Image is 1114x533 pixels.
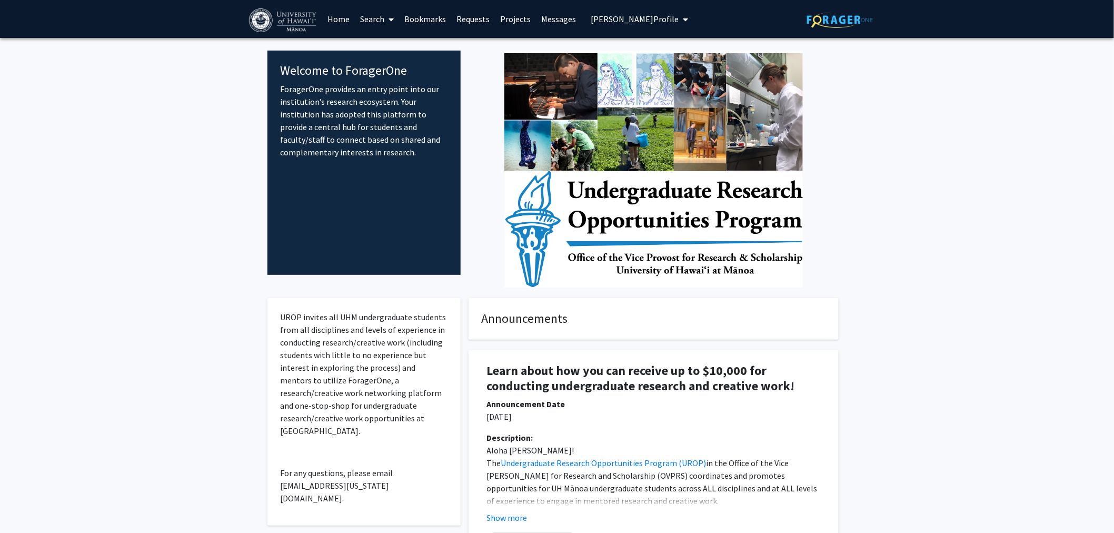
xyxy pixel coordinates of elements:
div: Description: [487,431,820,444]
a: Search [355,1,400,37]
p: For any questions, please email [EMAIL_ADDRESS][US_STATE][DOMAIN_NAME]. [280,467,448,505]
a: Undergraduate Research Opportunities Program (UROP) [501,458,707,468]
iframe: Chat [8,486,45,525]
img: University of Hawaiʻi at Mānoa Logo [249,8,319,32]
img: ForagerOne Logo [807,12,873,28]
h4: Announcements [482,311,825,327]
button: Show more [487,511,528,524]
div: Announcement Date [487,398,820,410]
p: UROP invites all UHM undergraduate students from all disciplines and levels of experience in cond... [280,311,448,437]
a: Messages [536,1,582,37]
a: Requests [452,1,495,37]
h4: Welcome to ForagerOne [280,63,448,78]
img: Cover Image [504,51,803,288]
a: Projects [495,1,536,37]
p: Aloha [PERSON_NAME]! [487,444,820,457]
p: [DATE] [487,410,820,423]
a: Bookmarks [400,1,452,37]
a: Home [323,1,355,37]
p: The in the Office of the Vice [PERSON_NAME] for Research and Scholarship (OVPRS) coordinates and ... [487,457,820,507]
h1: Learn about how you can receive up to $10,000 for conducting undergraduate research and creative ... [487,363,820,394]
span: [PERSON_NAME] Profile [591,14,679,24]
p: ForagerOne provides an entry point into our institution’s research ecosystem. Your institution ha... [280,83,448,159]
